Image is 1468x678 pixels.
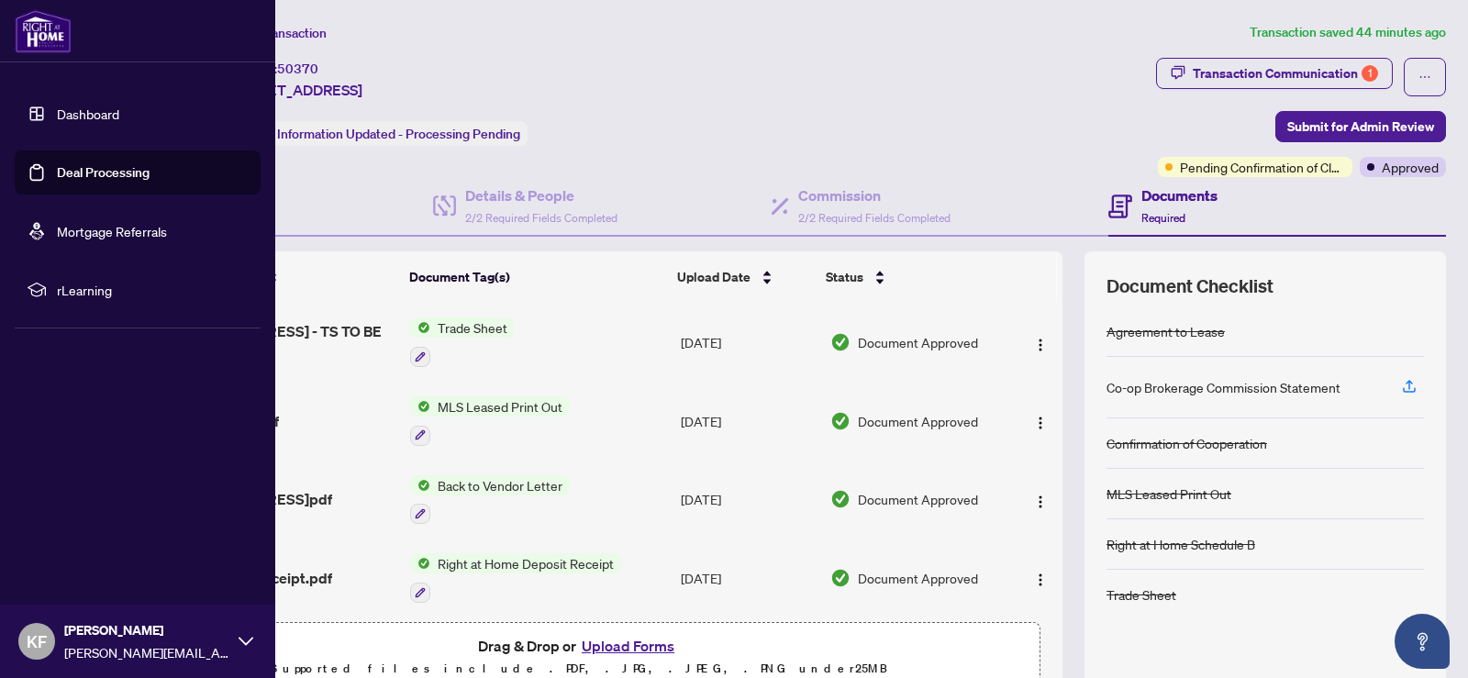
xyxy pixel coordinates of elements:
[1107,534,1255,554] div: Right at Home Schedule B
[830,489,851,509] img: Document Status
[1395,614,1450,669] button: Open asap
[673,539,823,617] td: [DATE]
[228,121,528,146] div: Status:
[57,106,119,122] a: Dashboard
[858,568,978,588] span: Document Approved
[410,475,570,525] button: Status IconBack to Vendor Letter
[1382,157,1439,177] span: Approved
[1275,111,1446,142] button: Submit for Admin Review
[410,317,430,338] img: Status Icon
[1362,65,1378,82] div: 1
[410,396,570,446] button: Status IconMLS Leased Print Out
[1180,157,1345,177] span: Pending Confirmation of Closing
[1033,416,1048,430] img: Logo
[1418,71,1431,83] span: ellipsis
[798,211,951,225] span: 2/2 Required Fields Completed
[830,411,851,431] img: Document Status
[1026,563,1055,593] button: Logo
[858,489,978,509] span: Document Approved
[1107,483,1231,504] div: MLS Leased Print Out
[1026,484,1055,514] button: Logo
[673,303,823,382] td: [DATE]
[1107,273,1273,299] span: Document Checklist
[410,475,430,495] img: Status Icon
[465,211,617,225] span: 2/2 Required Fields Completed
[161,251,401,303] th: (10) File Name
[576,634,680,658] button: Upload Forms
[818,251,1005,303] th: Status
[430,553,621,573] span: Right at Home Deposit Receipt
[27,628,47,654] span: KF
[410,396,430,417] img: Status Icon
[1141,184,1218,206] h4: Documents
[410,553,430,573] img: Status Icon
[228,25,327,41] span: View Transaction
[57,280,248,300] span: rLearning
[670,251,818,303] th: Upload Date
[465,184,617,206] h4: Details & People
[1033,572,1048,587] img: Logo
[410,553,621,603] button: Status IconRight at Home Deposit Receipt
[430,396,570,417] span: MLS Leased Print Out
[673,461,823,539] td: [DATE]
[677,267,751,287] span: Upload Date
[277,126,520,142] span: Information Updated - Processing Pending
[1156,58,1393,89] button: Transaction Communication1
[478,634,680,658] span: Drag & Drop or
[1107,433,1267,453] div: Confirmation of Cooperation
[430,475,570,495] span: Back to Vendor Letter
[1250,22,1446,43] article: Transaction saved 44 minutes ago
[1026,406,1055,436] button: Logo
[1033,495,1048,509] img: Logo
[410,317,515,367] button: Status IconTrade Sheet
[1141,211,1185,225] span: Required
[277,61,318,77] span: 50370
[1033,338,1048,352] img: Logo
[15,9,72,53] img: logo
[1193,59,1378,88] div: Transaction Communication
[57,223,167,239] a: Mortgage Referrals
[830,332,851,352] img: Document Status
[228,79,362,101] span: [STREET_ADDRESS]
[57,164,150,181] a: Deal Processing
[798,184,951,206] h4: Commission
[1287,112,1434,141] span: Submit for Admin Review
[1026,328,1055,357] button: Logo
[169,320,395,364] span: [STREET_ADDRESS] - TS TO BE REVIEWED.pdf
[826,267,863,287] span: Status
[1107,377,1340,397] div: Co-op Brokerage Commission Statement
[858,332,978,352] span: Document Approved
[64,642,229,662] span: [PERSON_NAME][EMAIL_ADDRESS][DOMAIN_NAME]
[64,620,229,640] span: [PERSON_NAME]
[1107,321,1225,341] div: Agreement to Lease
[858,411,978,431] span: Document Approved
[830,568,851,588] img: Document Status
[430,317,515,338] span: Trade Sheet
[402,251,671,303] th: Document Tag(s)
[673,382,823,461] td: [DATE]
[1107,584,1176,605] div: Trade Sheet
